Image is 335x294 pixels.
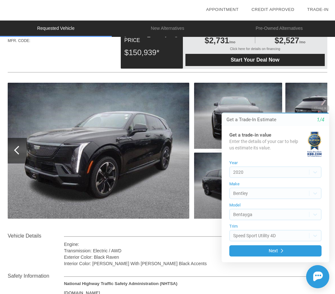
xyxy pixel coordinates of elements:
div: Engine: [64,241,326,248]
li: New Alternatives [112,21,224,37]
div: $150,939* [124,44,179,61]
div: Interior Color: [PERSON_NAME] With [PERSON_NAME] Black Accents [64,260,326,267]
a: Appointment [206,7,239,12]
span: Start Your Deal Now [192,57,318,63]
img: 2.jpg [194,83,282,149]
a: Trade-In [307,7,329,12]
a: Credit Approved [251,7,294,12]
div: Safety Information [8,272,64,280]
li: Pre-Owned Alternatives [223,21,335,37]
div: Transmission: Electric / AWD [64,248,326,254]
div: Vehicle Details [8,232,64,240]
div: Quoted on [DATE] 10:46:31 AM [8,53,327,63]
strong: National Highway Traffic Safety Administration (NHTSA) [64,281,177,286]
div: Exterior Color: Black Raven [64,254,326,260]
img: 3.jpg [194,153,282,219]
iframe: Chat Assistance [208,101,335,294]
div: Click here for details on financing [185,47,325,54]
img: 1.jpg [8,83,189,219]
